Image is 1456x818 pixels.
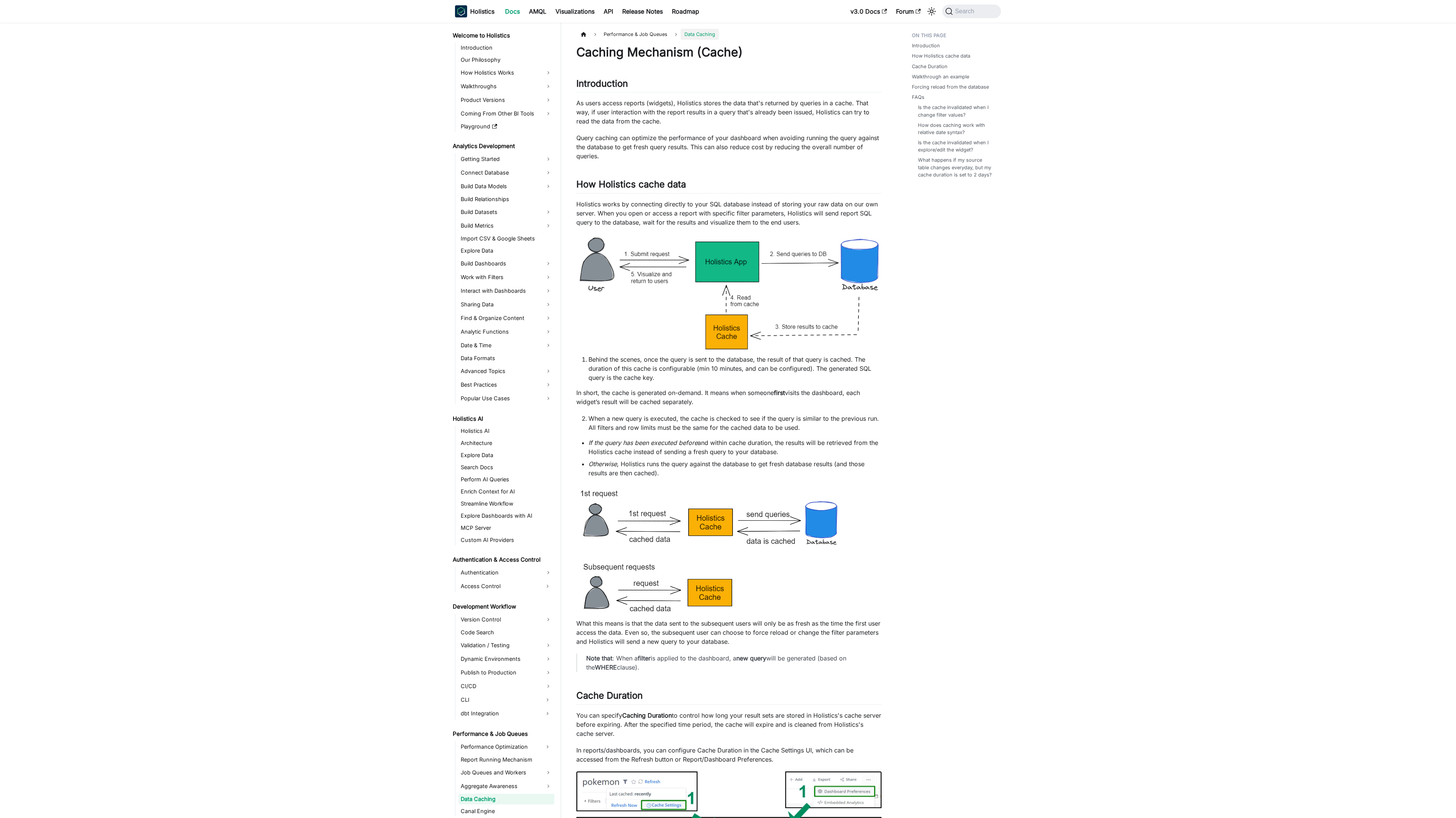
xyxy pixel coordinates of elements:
[667,5,704,17] a: Roadmap
[470,7,494,16] b: Holistics
[576,98,882,126] p: As users access reports (widgets), Holistics stores the data that's returned by queries in a cach...
[576,485,841,617] img: Cache Mechanism
[450,554,554,565] a: Authentication & Access Control
[450,601,554,612] a: Development Workflow
[458,220,554,232] a: Build Metrics
[576,29,882,40] nav: Breadcrumbs
[912,42,940,49] a: Introduction
[458,535,554,545] a: Custom AI Providers
[599,5,618,17] a: API
[458,754,554,765] a: Report Running Mechanism
[576,388,882,406] p: In short, the cache is generated on-demand. It means when someone visits the dashboard, each widg...
[576,746,882,764] p: In reports/dashboards, you can configure Cache Duration in the Cache Settings UI, which can be ac...
[458,780,554,792] a: Aggregate Awareness
[458,694,541,706] a: CLI
[541,694,554,706] button: Expand sidebar category 'CLI'
[458,167,554,179] a: Connect Database
[458,498,554,509] a: Streamline Workflow
[576,619,882,646] p: What this means is that the data sent to the subsequent users will only be as fresh as the time t...
[918,139,993,153] a: Is the cache invalidated when I explore/edit the widget?
[458,806,554,816] a: Canal Engine
[926,5,938,17] button: Switch between dark and light mode (currently system mode)
[458,298,554,311] a: Sharing Data
[918,104,993,118] a: Is the cache invalidated when I change filter values?
[588,459,882,478] li: , Holistics runs the query against the database to get fresh database results (and those results ...
[918,122,993,136] a: How does caching work with relative date syntax?
[588,460,617,468] em: Otherwise
[458,67,554,79] a: How Holistics Works
[576,200,882,227] p: Holistics works by connecting directly to your SQL database instead of storing your raw data on o...
[458,462,554,473] a: Search Docs
[736,654,766,662] strong: new query
[450,414,554,424] a: Holistics AI
[450,30,554,41] a: Welcome to Holistics
[458,194,554,204] a: Build Relationships
[576,711,882,738] p: You can specify to control how long your result sets are stored in Holistics's cache server befor...
[458,766,554,779] a: Job Queues and Workers
[576,45,882,60] h1: Caching Mechanism (Cache)
[586,654,872,672] p: : When a is applied to the dashboard, a will be generated (based on the clause).
[942,5,1001,18] button: Search (Command+K)
[458,426,554,436] a: Holistics AI
[953,8,979,15] span: Search
[458,245,554,256] a: Explore Data
[458,180,554,192] a: Build Data Models
[576,133,882,161] p: Query caching can optimize the performance of your dashboard when avoiding running the query agai...
[458,258,554,270] a: Build Dashboards
[450,729,554,739] a: Performance & Job Queues
[458,353,554,364] a: Data Formats
[774,389,785,397] strong: first
[458,707,541,720] a: dbt Integration
[458,339,554,351] a: Date & Time
[450,141,554,151] a: Analytics Development
[588,439,698,446] em: If the query has been executed before
[588,355,882,382] li: Behind the scenes, once the query is sent to the database, the result of that query is cached. Th...
[600,29,671,40] span: Performance & Job Queues
[458,365,554,377] a: Advanced Topics
[541,580,554,592] button: Expand sidebar category 'Access Control'
[912,94,924,101] a: FAQs
[458,450,554,461] a: Explore Data
[524,5,551,17] a: AMQL
[500,5,524,17] a: Docs
[846,5,891,17] a: v3.0 Docs
[918,156,993,178] a: What happens if my source table changes everyday, but my cache duration is set to 2 days?
[576,29,591,40] a: Home page
[541,741,554,753] button: Expand sidebar category 'Performance Optimization'
[576,690,882,704] h2: Cache Duration
[912,83,989,91] a: Forcing reload from the database
[458,741,541,753] a: Performance Optimization
[458,639,554,651] a: Validation / Testing
[458,486,554,497] a: Enrich Context for AI
[458,510,554,521] a: Explore Dashboards with AI
[458,474,554,485] a: Perform AI Queries
[588,438,882,456] li: and within cache duration, the results will be retrieved from the Holistics cache instead of send...
[458,42,554,53] a: Introduction
[458,80,554,92] a: Walkthroughs
[458,233,554,244] a: Import CSV & Google Sheets
[595,663,617,671] strong: WHERE
[912,63,948,70] a: Cache Duration
[588,414,882,432] li: When a new query is executed, the cache is checked to see if the query is similar to the previous...
[458,206,554,218] a: Build Datasets
[458,121,554,132] a: Playground
[458,326,554,338] a: Analytic Functions
[622,712,672,719] strong: Caching Duration
[458,94,554,106] a: Product Versions
[576,234,882,353] img: Cache Mechanism
[458,627,554,638] a: Code Search
[458,55,554,65] a: Our Philosophy
[447,23,561,818] nav: Docs sidebar
[576,78,882,92] h2: Introduction
[541,707,554,720] button: Expand sidebar category 'dbt Integration'
[458,153,554,165] a: Getting Started
[458,567,554,579] a: Authentication
[458,438,554,448] a: Architecture
[458,312,554,324] a: Find & Organize Content
[458,680,554,692] a: CI/CD
[458,523,554,533] a: MCP Server
[458,271,554,283] a: Work with Filters
[455,5,494,17] a: HolisticsHolisticsHolistics
[458,667,554,679] a: Publish to Production
[618,5,667,17] a: Release Notes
